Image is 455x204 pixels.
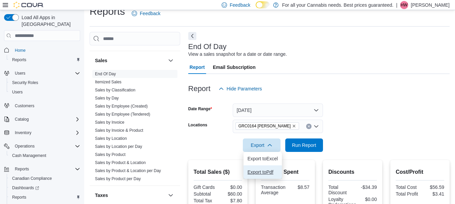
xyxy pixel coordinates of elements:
span: Feedback [230,2,250,8]
span: Reports [12,195,26,200]
span: Customers [12,101,80,110]
span: Security Roles [9,79,80,87]
div: $8.57 [288,185,309,190]
span: Reports [9,56,80,64]
a: Dashboards [7,183,83,193]
div: $0.00 [219,185,242,190]
div: $56.59 [421,185,444,190]
a: Cash Management [9,152,49,160]
span: Users [12,69,80,77]
a: Sales by Invoice & Product [95,128,143,133]
button: Hide Parameters [216,82,265,95]
label: Date Range [188,106,212,112]
span: Catalog [15,117,29,122]
div: $3.41 [421,191,444,197]
button: Export toPdf [243,165,282,179]
button: Catalog [1,115,83,124]
span: Users [9,88,80,96]
button: Inventory [12,129,34,137]
span: Inventory [15,130,31,135]
div: Total Tax [194,198,217,203]
span: Canadian Compliance [9,174,80,182]
div: -$34.39 [354,185,377,190]
div: Gift Cards [194,185,217,190]
span: Sales by Product [95,152,126,157]
span: Export to Pdf [248,169,278,175]
h2: Total Sales ($) [194,168,242,176]
span: Home [12,46,80,54]
span: Reports [15,166,29,172]
div: $60.00 [219,191,242,197]
button: Sales [167,56,175,65]
h2: Discounts [328,168,377,176]
a: Reports [9,56,29,64]
p: | [396,1,397,9]
span: Reports [9,193,80,201]
span: GRC0164 Wyndham N [235,122,299,130]
span: Export [247,138,277,152]
a: Sales by Product & Location per Day [95,168,161,173]
button: Reports [12,165,32,173]
div: Transaction Average [261,185,286,195]
div: Total Discount [328,185,351,195]
a: Sales by Employee (Tendered) [95,112,150,117]
a: Sales by Product per Day [95,176,141,181]
span: Run Report [292,142,316,149]
span: Email Subscription [213,60,256,74]
a: Sales by Location per Day [95,144,142,149]
a: Reports [9,193,29,201]
span: Load All Apps in [GEOGRAPHIC_DATA] [19,14,80,28]
a: Sales by Location [95,136,127,141]
button: Users [12,69,28,77]
button: Export toExcel [243,152,282,165]
span: GRC0164 [PERSON_NAME] [238,123,291,129]
button: Next [188,32,196,40]
a: Canadian Compliance [9,174,55,182]
span: Feedback [140,10,160,17]
span: Sales by Product per Day [95,176,141,181]
button: Reports [1,164,83,174]
button: Clear input [306,124,312,129]
div: Haley Watson [400,1,408,9]
button: Export [243,138,281,152]
label: Locations [188,122,207,128]
button: Open list of options [314,124,319,129]
button: Users [7,87,83,97]
button: Remove GRC0164 Wyndham N from selection in this group [292,124,296,128]
span: Reports [12,57,26,63]
button: Reports [7,55,83,65]
a: Sales by Product [95,152,126,157]
span: Reports [12,165,80,173]
input: Dark Mode [256,1,270,8]
span: Cash Management [9,152,80,160]
a: Sales by Classification [95,88,135,92]
span: Users [12,89,23,95]
img: Cova [13,2,44,8]
button: Inventory [1,128,83,137]
a: Feedback [129,7,163,20]
button: Taxes [167,191,175,199]
span: Sales by Product & Location [95,160,146,165]
button: Customers [1,101,83,111]
button: Operations [1,141,83,151]
span: Sales by Invoice [95,120,124,125]
span: End Of Day [95,71,116,77]
span: Users [15,71,25,76]
a: Sales by Day [95,96,119,100]
span: Dashboards [9,184,80,192]
p: For all your Cannabis needs. Best prices guaranteed. [282,1,393,9]
a: Sales by Product & Location [95,160,146,165]
h3: Sales [95,57,107,64]
h3: End Of Day [188,43,227,51]
span: Report [190,60,205,74]
button: Sales [95,57,165,64]
span: Canadian Compliance [12,176,52,181]
div: $0.00 [359,197,377,202]
p: [PERSON_NAME] [411,1,450,9]
h2: Average Spent [261,168,310,176]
